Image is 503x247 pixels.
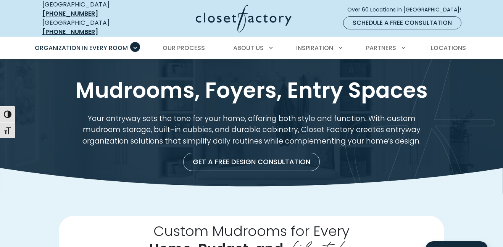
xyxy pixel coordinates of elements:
nav: Primary Menu [29,37,474,59]
span: Locations [431,44,466,52]
h1: Mudrooms, Foyers, Entry Spaces [41,77,462,104]
a: Over 60 Locations in [GEOGRAPHIC_DATA]! [347,3,468,16]
p: Your entryway sets the tone for your home, offering both style and function. With custom mudroom ... [77,113,426,147]
a: [PHONE_NUMBER] [42,27,98,36]
img: Closet Factory Logo [196,5,292,32]
span: Over 60 Locations in [GEOGRAPHIC_DATA]! [347,6,467,14]
span: Inspiration [296,44,333,52]
a: Schedule a Free Consultation [343,16,461,29]
div: [GEOGRAPHIC_DATA] [42,18,136,37]
span: Custom Mudrooms for Every [153,221,350,241]
span: Our Process [163,44,205,52]
a: [PHONE_NUMBER] [42,9,98,18]
span: Partners [366,44,396,52]
a: Get a Free Design Consultation [183,153,320,171]
span: About Us [233,44,264,52]
span: Organization in Every Room [35,44,128,52]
